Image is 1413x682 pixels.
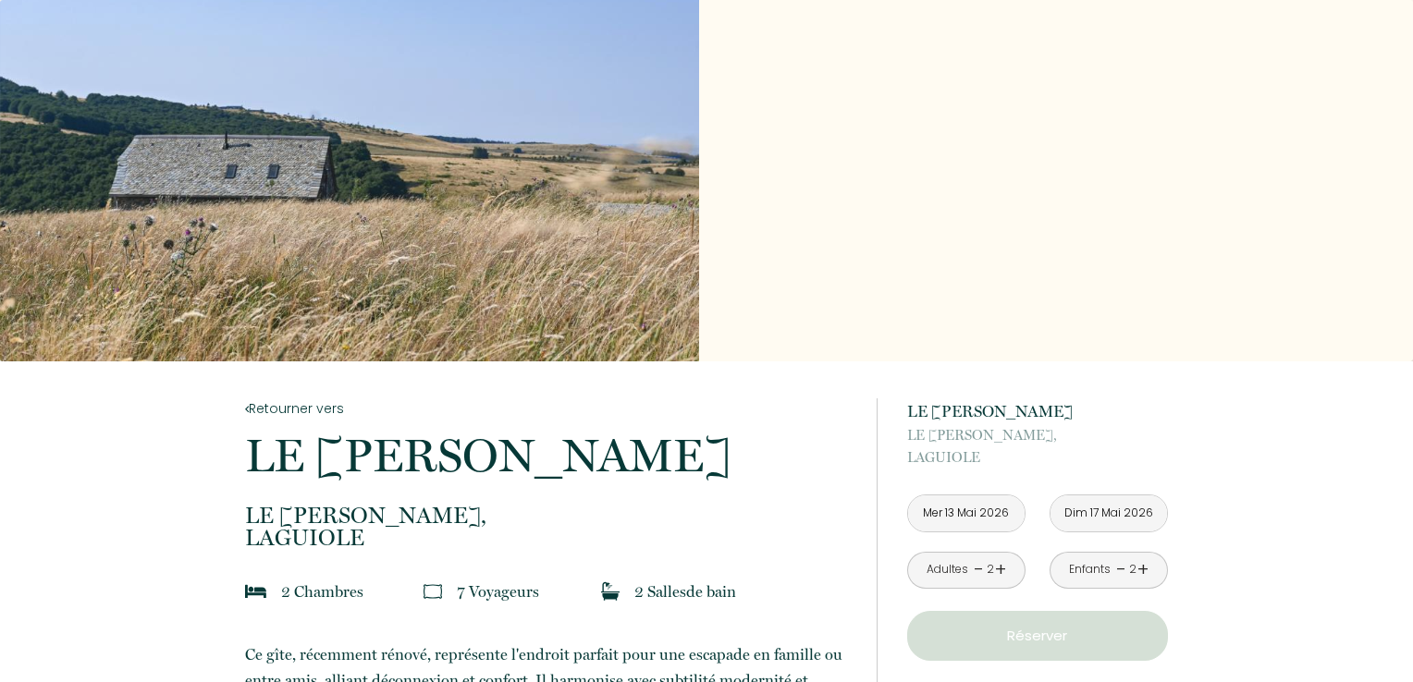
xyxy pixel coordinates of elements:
[914,625,1161,647] p: Réserver
[907,611,1168,661] button: Réserver
[907,424,1168,469] p: LAGUIOLE
[1069,561,1111,578] div: Enfants
[927,561,968,578] div: Adultes
[1051,495,1167,531] input: Départ
[1137,555,1149,584] a: +
[245,398,852,419] a: Retourner vers
[245,505,852,527] span: LE [PERSON_NAME],
[245,432,852,479] p: LE [PERSON_NAME]
[457,578,539,604] p: 7 Voyageur
[1116,555,1126,584] a: -
[907,424,1168,446] span: LE [PERSON_NAME],
[357,582,363,601] span: s
[1128,561,1137,578] div: 2
[995,555,1006,584] a: +
[974,555,984,584] a: -
[424,582,442,601] img: guests
[680,582,686,601] span: s
[245,505,852,549] p: LAGUIOLE
[634,578,736,604] p: 2 Salle de bain
[985,561,994,578] div: 2
[281,578,363,604] p: 2 Chambre
[908,495,1025,531] input: Arrivée
[907,398,1168,424] p: LE [PERSON_NAME]
[533,582,539,601] span: s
